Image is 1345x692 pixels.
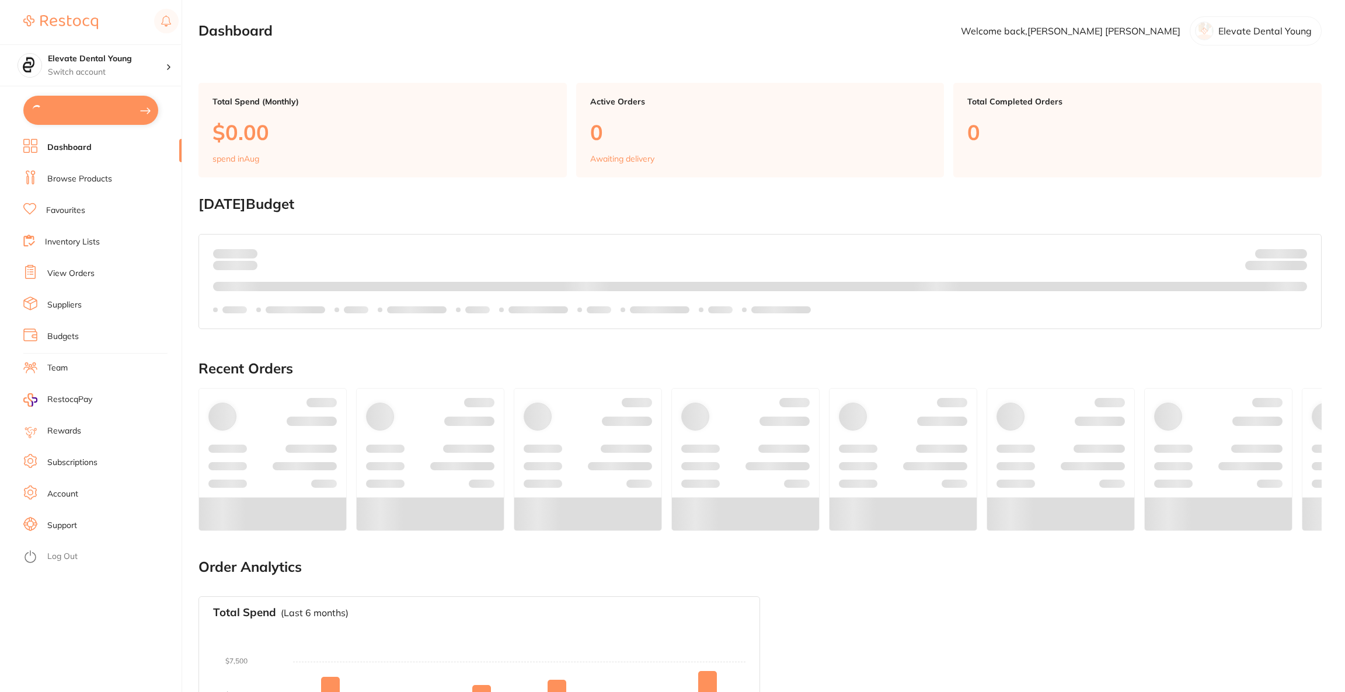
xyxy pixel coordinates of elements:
[47,268,95,279] a: View Orders
[198,83,567,177] a: Total Spend (Monthly)$0.00spend inAug
[47,425,81,437] a: Rewards
[212,97,553,106] p: Total Spend (Monthly)
[590,97,931,106] p: Active Orders
[47,299,82,311] a: Suppliers
[23,9,98,36] a: Restocq Logo
[47,362,68,374] a: Team
[961,26,1180,36] p: Welcome back, [PERSON_NAME] [PERSON_NAME]
[46,205,85,216] a: Favourites
[1218,26,1312,36] p: Elevate Dental Young
[47,331,79,342] a: Budgets
[266,305,325,314] p: Labels extended
[47,520,77,532] a: Support
[45,236,100,248] a: Inventory Lists
[47,457,97,469] a: Subscriptions
[465,305,490,314] p: Labels
[576,83,945,177] a: Active Orders0Awaiting delivery
[630,305,689,314] p: Labels extended
[1287,263,1307,273] strong: $0.00
[967,120,1308,144] p: 0
[213,249,257,258] p: Spent:
[23,548,178,567] button: Log Out
[213,606,276,619] h3: Total Spend
[23,393,37,407] img: RestocqPay
[47,173,112,185] a: Browse Products
[212,154,259,163] p: spend in Aug
[222,305,247,314] p: Labels
[198,559,1322,575] h2: Order Analytics
[23,393,92,407] a: RestocqPay
[751,305,811,314] p: Labels extended
[48,53,166,65] h4: Elevate Dental Young
[198,23,273,39] h2: Dashboard
[198,196,1322,212] h2: [DATE] Budget
[587,305,611,314] p: Labels
[47,488,78,500] a: Account
[47,551,78,562] a: Log Out
[237,248,257,258] strong: $0.00
[47,394,92,406] span: RestocqPay
[48,67,166,78] p: Switch account
[344,305,368,314] p: Labels
[708,305,733,314] p: Labels
[213,258,257,272] p: month
[1284,248,1307,258] strong: $NaN
[387,305,447,314] p: Labels extended
[953,83,1322,177] a: Total Completed Orders0
[590,154,654,163] p: Awaiting delivery
[18,54,41,77] img: Elevate Dental Young
[967,97,1308,106] p: Total Completed Orders
[198,361,1322,377] h2: Recent Orders
[281,607,349,618] p: (Last 6 months)
[1245,258,1307,272] p: Remaining:
[508,305,568,314] p: Labels extended
[23,15,98,29] img: Restocq Logo
[590,120,931,144] p: 0
[47,142,92,153] a: Dashboard
[212,120,553,144] p: $0.00
[1255,249,1307,258] p: Budget:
